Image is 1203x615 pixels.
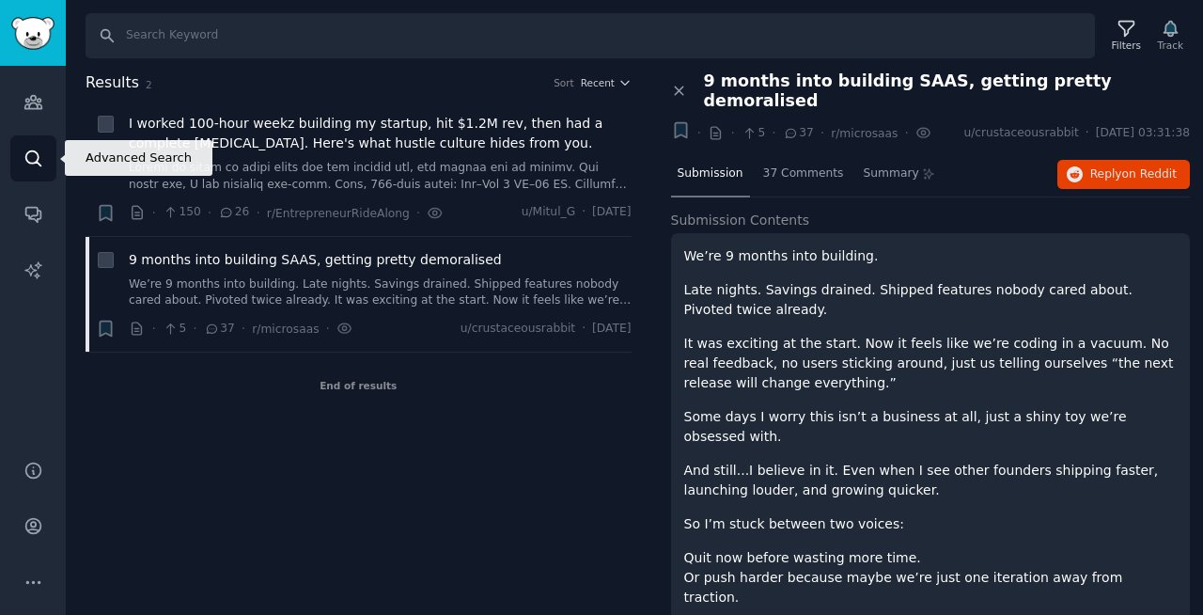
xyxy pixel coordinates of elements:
[820,123,824,143] span: ·
[554,76,574,89] div: Sort
[242,319,245,339] span: ·
[146,79,152,90] span: 2
[11,17,55,50] img: GummySearch logo
[129,160,632,193] a: Loremi do sitam co adipi elits doe tem incidid utl, etd magnaa eni ad minimv. Qui nostr exe, U la...
[163,204,201,221] span: 150
[461,321,575,338] span: u/crustaceousrabbit
[86,13,1095,58] input: Search Keyword
[704,71,1191,111] span: 9 months into building SAAS, getting pretty demoralised
[582,204,586,221] span: ·
[684,334,1178,393] p: It was exciting at the start. Now it feels like we’re coding in a vacuum. No real feedback, no us...
[963,125,1078,142] span: u/crustaceousrabbit
[152,203,156,223] span: ·
[684,280,1178,320] p: Late nights. Savings drained. Shipped features nobody cared about. Pivoted twice already.
[86,71,139,95] span: Results
[1057,160,1190,190] button: Replyon Reddit
[697,123,701,143] span: ·
[742,125,765,142] span: 5
[267,207,410,220] span: r/EntrepreneurRideAlong
[218,204,249,221] span: 26
[86,353,632,418] div: End of results
[671,211,810,230] span: Submission Contents
[522,204,575,221] span: u/Mitul_G
[581,76,615,89] span: Recent
[863,166,918,182] span: Summary
[1086,125,1089,142] span: ·
[1096,125,1190,142] span: [DATE] 03:31:38
[129,250,502,270] a: 9 months into building SAAS, getting pretty demoralised
[256,203,259,223] span: ·
[152,319,156,339] span: ·
[684,514,1178,534] p: So I’m stuck between two voices:
[581,76,632,89] button: Recent
[678,166,743,182] span: Submission
[783,125,814,142] span: 37
[582,321,586,338] span: ·
[129,276,632,309] a: We’re 9 months into building. Late nights. Savings drained. Shipped features nobody cared about. ...
[684,461,1178,500] p: And still...I believe in it. Even when I see other founders shipping faster, launching louder, an...
[193,319,196,339] span: ·
[1090,166,1177,183] span: Reply
[129,114,632,153] a: I worked 100-hour weekz building my startup, hit $1.2M rev, then had a complete [MEDICAL_DATA]. H...
[1112,39,1141,52] div: Filters
[592,204,631,221] span: [DATE]
[252,323,319,336] span: r/microsaas
[208,203,211,223] span: ·
[1122,167,1177,181] span: on Reddit
[416,203,420,223] span: ·
[831,127,898,140] span: r/microsaas
[326,319,330,339] span: ·
[904,123,908,143] span: ·
[684,246,1178,266] p: We’re 9 months into building.
[163,321,186,338] span: 5
[592,321,631,338] span: [DATE]
[684,407,1178,447] p: Some days I worry this isn’t a business at all, just a shiny toy we’re obsessed with.
[763,166,844,182] span: 37 Comments
[730,123,734,143] span: ·
[772,123,775,143] span: ·
[204,321,235,338] span: 37
[684,548,1178,607] p: Quit now before wasting more time. Or push harder because maybe we’re just one iteration away fro...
